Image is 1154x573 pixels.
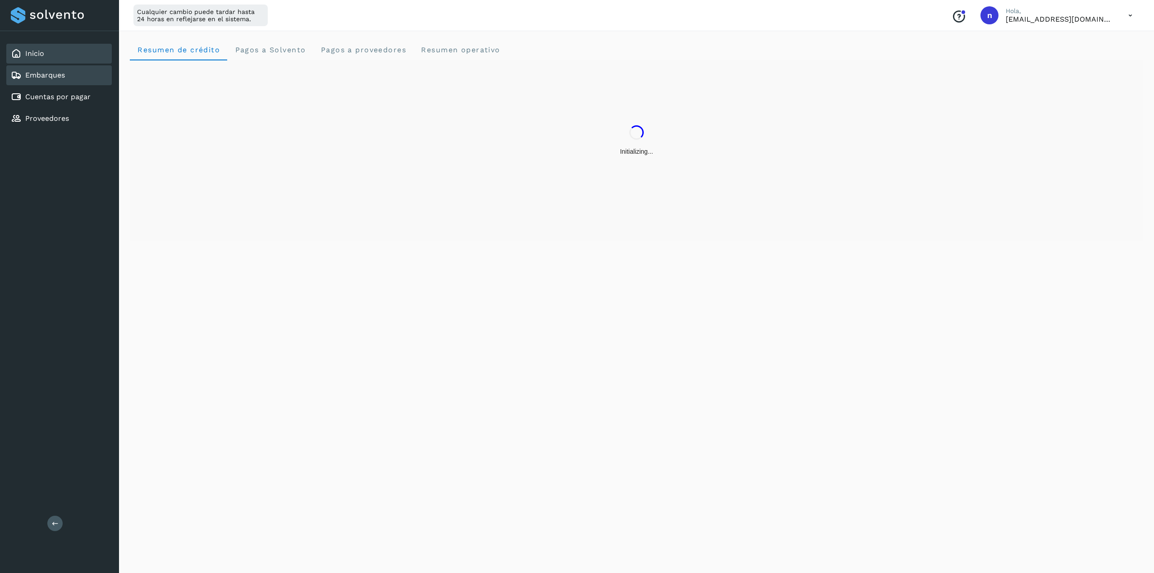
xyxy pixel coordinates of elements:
a: Proveedores [25,114,69,123]
div: Cualquier cambio puede tardar hasta 24 horas en reflejarse en el sistema. [133,5,268,26]
div: Inicio [6,44,112,64]
a: Inicio [25,49,44,58]
div: Proveedores [6,109,112,128]
div: Cuentas por pagar [6,87,112,107]
p: Hola, [1006,7,1114,15]
a: Embarques [25,71,65,79]
div: Embarques [6,65,112,85]
span: Pagos a Solvento [234,46,306,54]
span: Pagos a proveedores [320,46,406,54]
span: Resumen operativo [421,46,500,54]
a: Cuentas por pagar [25,92,91,101]
span: Resumen de crédito [137,46,220,54]
p: niagara+prod@solvento.mx [1006,15,1114,23]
